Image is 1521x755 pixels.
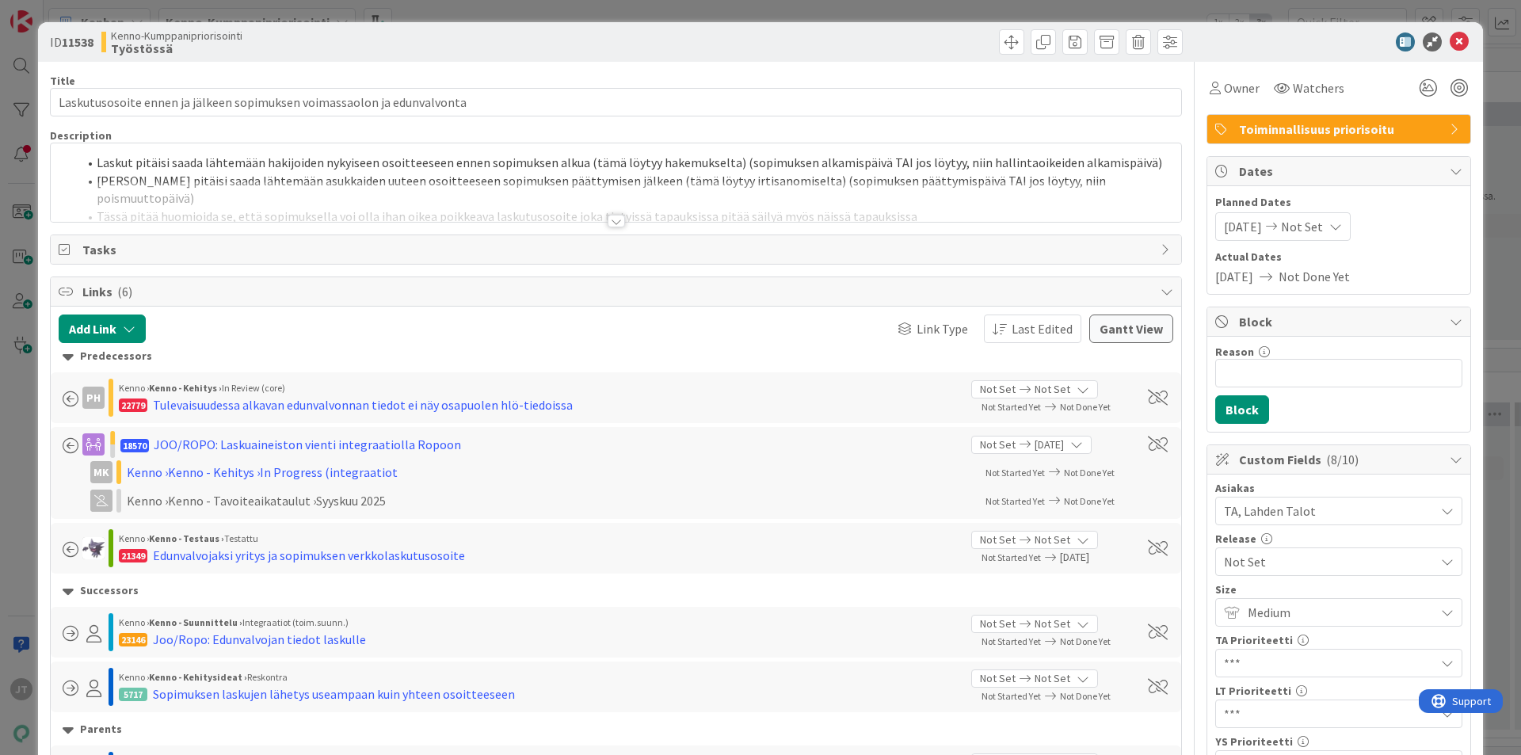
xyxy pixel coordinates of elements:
[1064,467,1115,479] span: Not Done Yet
[1215,736,1462,747] div: YS Prioriteetti
[980,381,1016,398] span: Not Set
[1224,552,1435,571] span: Not Set
[50,88,1182,116] input: type card name here...
[1248,601,1427,623] span: Medium
[153,684,515,704] div: Sopimuksen laskujen lähetys useampaan kuin yhteen osoitteeseen
[917,319,968,338] span: Link Type
[50,74,75,88] label: Title
[1215,345,1254,359] label: Reason
[63,721,1169,738] div: Parents
[50,32,93,51] span: ID
[33,2,72,21] span: Support
[1293,78,1344,97] span: Watchers
[1215,635,1462,646] div: TA Prioriteetti
[153,630,366,649] div: Joo/Ropo: Edunvalvojan tiedot laskulle
[1012,319,1073,338] span: Last Edited
[1060,401,1111,413] span: Not Done Yet
[1239,450,1442,469] span: Custom Fields
[1035,670,1070,687] span: Not Set
[111,42,242,55] b: Työstössä
[119,688,147,701] div: 5717
[1060,549,1130,566] span: [DATE]
[980,670,1016,687] span: Not Set
[119,616,149,628] span: Kenno ›
[980,616,1016,632] span: Not Set
[82,240,1153,259] span: Tasks
[224,532,258,544] span: Testattu
[59,315,146,343] button: Add Link
[1064,495,1115,507] span: Not Done Yet
[982,635,1041,647] span: Not Started Yet
[1215,395,1269,424] button: Block
[149,382,222,394] b: Kenno - Kehitys ›
[149,532,224,544] b: Kenno - Testaus ›
[1215,533,1462,544] div: Release
[153,395,573,414] div: Tulevaisuudessa alkavan edunvalvonnan tiedot ei näy osapuolen hlö-tiedoissa
[984,315,1081,343] button: Last Edited
[62,34,93,50] b: 11538
[1215,685,1462,696] div: LT Prioriteetti
[154,435,461,454] div: JOO/ROPO: Laskuaineiston vienti integraatiolla Ropoon
[119,532,149,544] span: Kenno ›
[119,549,147,562] div: 21349
[1215,267,1253,286] span: [DATE]
[82,282,1153,301] span: Links
[1215,194,1462,211] span: Planned Dates
[1224,501,1435,520] span: TA, Lahden Talot
[82,537,105,559] img: LM
[90,461,112,483] div: MK
[242,616,349,628] span: Integraatiot (toim.suunn.)
[127,491,539,510] div: Kenno › Kenno - Tavoiteaikataulut › Syyskuu 2025
[127,463,539,482] div: Kenno › Kenno - Kehitys › In Progress (integraatiot
[1281,217,1323,236] span: Not Set
[119,633,147,646] div: 23146
[1224,217,1262,236] span: [DATE]
[119,398,147,412] div: 22779
[1089,315,1173,343] button: Gantt View
[63,348,1169,365] div: Predecessors
[982,551,1041,563] span: Not Started Yet
[247,671,288,683] span: Reskontra
[985,495,1045,507] span: Not Started Yet
[1060,635,1111,647] span: Not Done Yet
[111,29,242,42] span: Kenno-Kumppanipriorisointi
[149,671,247,683] b: Kenno - Kehitysideat ›
[120,439,149,452] span: 18570
[1326,452,1359,467] span: ( 8/10 )
[1224,78,1260,97] span: Owner
[1215,584,1462,595] div: Size
[980,437,1016,453] span: Not Set
[980,532,1016,548] span: Not Set
[82,387,105,409] div: PH
[63,582,1169,600] div: Successors
[1239,120,1442,139] span: Toiminnallisuus priorisoitu
[78,172,1173,208] li: [PERSON_NAME] pitäisi saada lähtemään asukkaiden uuteen osoitteeseen sopimuksen päättymisen jälke...
[222,382,285,394] span: In Review (core)
[1239,162,1442,181] span: Dates
[153,546,465,565] div: Edunvalvojaksi yritys ja sopimuksen verkkolaskutusosoite
[78,154,1173,172] li: Laskut pitäisi saada lähtemään hakijoiden nykyiseen osoitteeseen ennen sopimuksen alkua (tämä löy...
[982,401,1041,413] span: Not Started Yet
[149,616,242,628] b: Kenno - Suunnittelu ›
[119,382,149,394] span: Kenno ›
[1035,437,1064,453] span: [DATE]
[1035,616,1070,632] span: Not Set
[117,284,132,299] span: ( 6 )
[1239,312,1442,331] span: Block
[982,690,1041,702] span: Not Started Yet
[119,671,149,683] span: Kenno ›
[1279,267,1350,286] span: Not Done Yet
[1215,249,1462,265] span: Actual Dates
[1215,482,1462,494] div: Asiakas
[1035,381,1070,398] span: Not Set
[50,128,112,143] span: Description
[1035,532,1070,548] span: Not Set
[1060,690,1111,702] span: Not Done Yet
[985,467,1045,479] span: Not Started Yet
